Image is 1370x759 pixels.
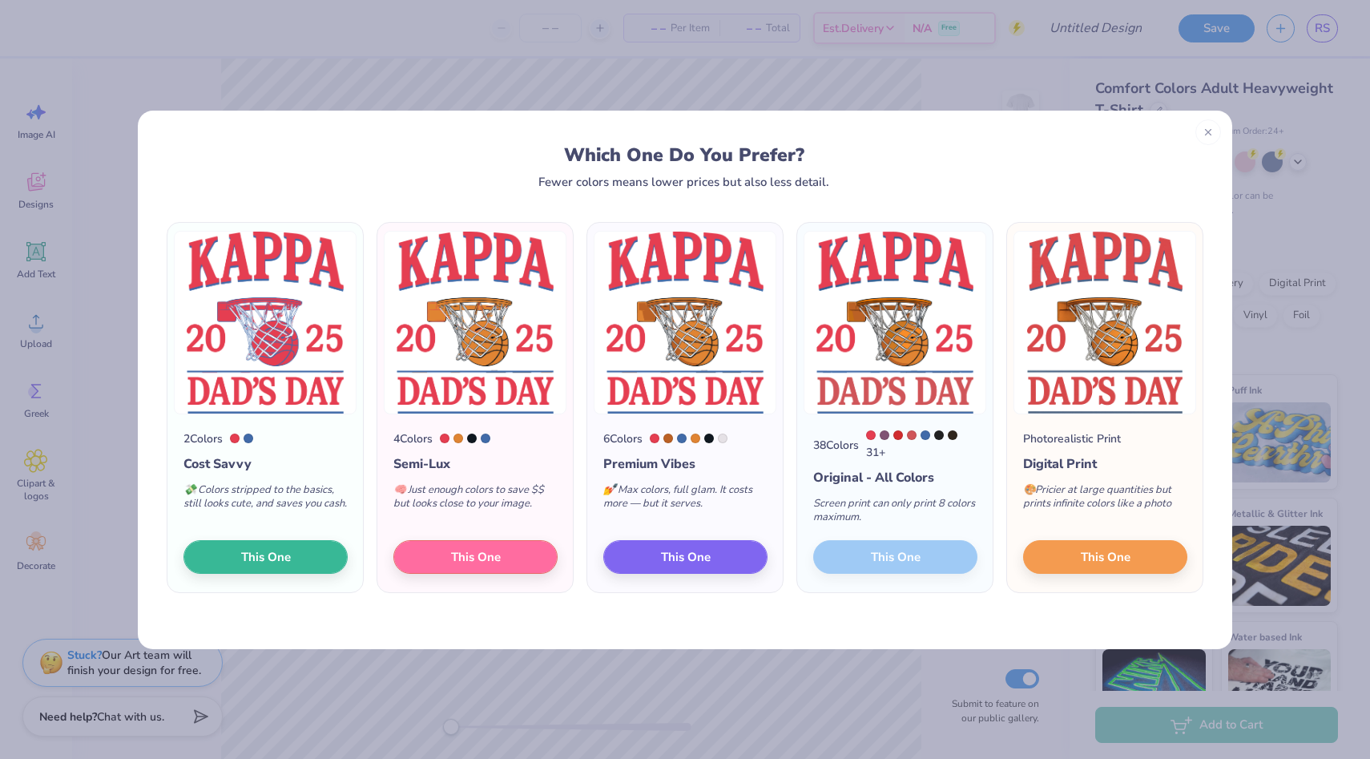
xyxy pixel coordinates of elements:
div: 5135 C [880,430,889,440]
img: 4 color option [384,231,566,414]
div: Neutral Black C [934,430,944,440]
div: 7683 C [481,434,490,443]
div: 7418 C [907,430,917,440]
span: 🧠 [393,482,406,497]
div: 31 + [866,430,977,461]
div: 711 C [893,430,903,440]
div: 6 Colors [603,430,643,447]
div: Pricier at large quantities but prints infinite colors like a photo [1023,474,1187,527]
div: 471 C [663,434,673,443]
div: 663 C [718,434,727,443]
div: 710 C [230,434,240,443]
span: 🎨 [1023,482,1036,497]
div: 7413 C [453,434,463,443]
div: 2 Colors [183,430,223,447]
img: 38 color option [804,231,986,414]
div: 4 Colors [393,430,433,447]
div: 7683 C [677,434,687,443]
div: Which One Do You Prefer? [182,144,1187,166]
span: 💸 [183,482,196,497]
div: Black 6 C [704,434,714,443]
div: 7683 C [244,434,253,443]
button: This One [183,540,348,574]
div: Black 6 C [467,434,477,443]
div: Semi-Lux [393,454,558,474]
div: Screen print can only print 8 colors maximum. [813,487,977,540]
div: Fewer colors means lower prices but also less detail. [538,176,829,188]
span: This One [241,547,291,566]
div: 38 Colors [813,437,859,454]
div: Premium Vibes [603,454,768,474]
img: 2 color option [174,231,357,414]
div: 7683 C [921,430,930,440]
span: This One [1081,547,1130,566]
button: This One [393,540,558,574]
div: Colors stripped to the basics, still looks cute, and saves you cash. [183,474,348,527]
button: This One [603,540,768,574]
img: Photorealistic preview [1013,231,1196,414]
div: Digital Print [1023,454,1187,474]
div: 710 C [866,430,876,440]
div: 710 C [650,434,659,443]
div: Black 4 C [948,430,957,440]
span: This One [661,547,711,566]
div: Max colors, full glam. It costs more — but it serves. [603,474,768,527]
div: Cost Savvy [183,454,348,474]
button: This One [1023,540,1187,574]
div: 7413 C [691,434,700,443]
span: This One [451,547,501,566]
div: Photorealistic Print [1023,430,1121,447]
div: Original - All Colors [813,468,977,487]
div: Just enough colors to save $$ but looks close to your image. [393,474,558,527]
img: 6 color option [594,231,776,414]
div: 710 C [440,434,449,443]
span: 💅 [603,482,616,497]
